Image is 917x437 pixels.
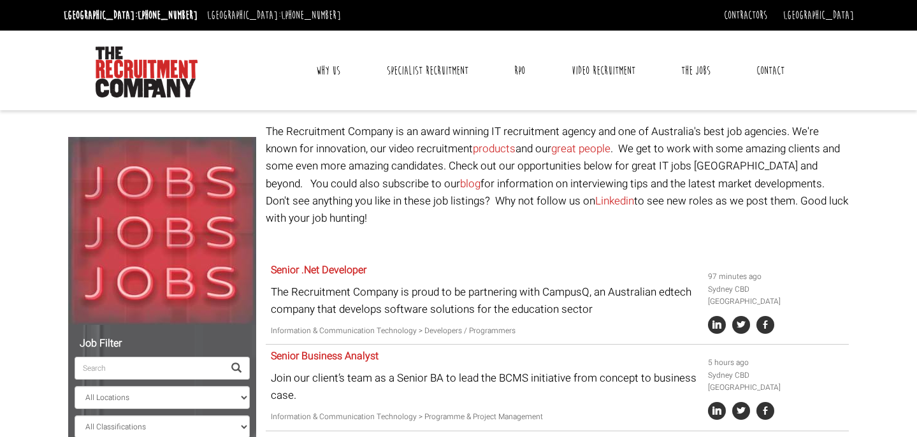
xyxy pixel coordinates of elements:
a: [GEOGRAPHIC_DATA] [783,8,854,22]
li: [GEOGRAPHIC_DATA]: [61,5,201,25]
li: [GEOGRAPHIC_DATA]: [204,5,344,25]
a: products [473,141,516,157]
h5: Job Filter [75,338,250,350]
a: Linkedin [595,193,634,209]
input: Search [75,357,224,380]
a: Specialist Recruitment [377,55,478,87]
a: Contractors [724,8,767,22]
a: [PHONE_NUMBER] [138,8,198,22]
a: blog [460,176,480,192]
img: The Recruitment Company [96,47,198,97]
a: Contact [747,55,794,87]
li: 97 minutes ago [708,271,844,283]
a: The Jobs [672,55,720,87]
a: great people [551,141,610,157]
a: Senior .Net Developer [271,262,366,278]
a: Why Us [307,55,350,87]
img: Jobs, Jobs, Jobs [68,137,256,325]
a: [PHONE_NUMBER] [281,8,341,22]
a: RPO [505,55,535,87]
p: The Recruitment Company is an award winning IT recruitment agency and one of Australia's best job... [266,123,849,227]
a: Video Recruitment [562,55,645,87]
